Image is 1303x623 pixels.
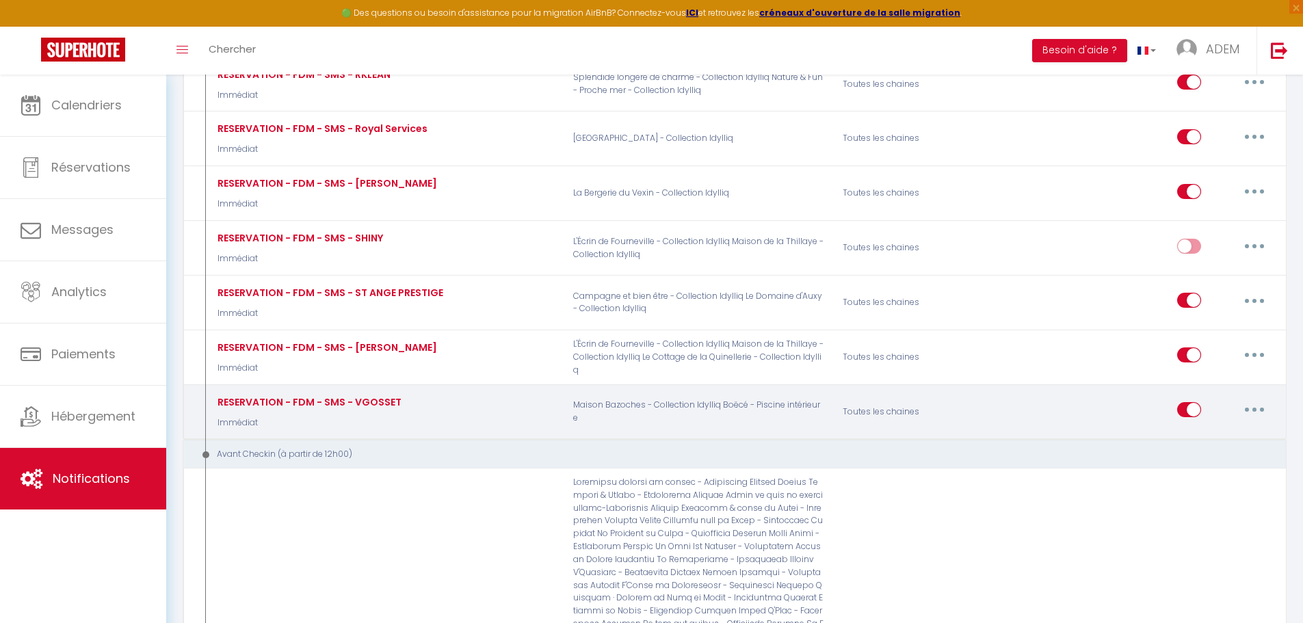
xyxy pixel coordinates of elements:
iframe: Chat [1245,561,1293,613]
div: RESERVATION - FDM - SMS - ST ANGE PRESTIGE [214,285,443,300]
p: Maison Bazoches - Collection Idylliq Boëcé - Piscine intérieure [564,392,834,432]
p: L'Écrin de Fourneville - Collection Idylliq Maison de la Thillaye - Collection Idylliq Le Cottage... [564,337,834,377]
p: Immédiat [214,143,427,156]
a: ICI [686,7,698,18]
button: Besoin d'aide ? [1032,39,1127,62]
div: RESERVATION - FDM - SMS - [PERSON_NAME] [214,340,437,355]
p: La Bergerie du Vexin - Collection Idylliq [564,174,834,213]
div: Toutes les chaines [834,119,1014,159]
div: RESERVATION - FDM - SMS - [PERSON_NAME] [214,176,437,191]
p: Immédiat [214,198,437,211]
img: Super Booking [41,38,125,62]
a: ... ADEM [1166,27,1256,75]
p: Immédiat [214,307,443,320]
p: Campagne et bien être - Collection Idylliq Le Domaine d'Auxy - Collection Idylliq [564,282,834,322]
span: ADEM [1206,40,1239,57]
a: Chercher [198,27,266,75]
div: Toutes les chaines [834,282,1014,322]
p: [GEOGRAPHIC_DATA] - Collection Idylliq [564,119,834,159]
div: Toutes les chaines [834,337,1014,377]
span: Réservations [51,159,131,176]
span: Chercher [209,42,256,56]
span: Notifications [53,470,130,487]
div: Toutes les chaines [834,64,1014,104]
p: Immédiat [214,362,437,375]
span: Hébergement [51,408,135,425]
div: RESERVATION - FDM - SMS - SHINY [214,230,383,246]
div: RESERVATION - FDM - SMS - Royal Services [214,121,427,136]
div: Toutes les chaines [834,228,1014,268]
div: RESERVATION - FDM - SMS - VGOSSET [214,395,402,410]
img: ... [1176,39,1197,59]
span: Messages [51,221,114,238]
div: Avant Checkin (à partir de 12h00) [196,448,1252,461]
p: Immédiat [214,416,402,429]
div: Toutes les chaines [834,174,1014,213]
button: Ouvrir le widget de chat LiveChat [11,5,52,47]
div: Toutes les chaines [834,392,1014,432]
span: Paiements [51,345,116,362]
p: Immédiat [214,252,383,265]
img: logout [1271,42,1288,59]
span: Analytics [51,283,107,300]
p: Immédiat [214,89,391,102]
p: L'Écrin de Fourneville - Collection Idylliq Maison de la Thillaye - Collection Idylliq [564,228,834,268]
p: Splendide longère de charme - Collection Idylliq Nature & Fun - Proche mer - Collection Idylliq [564,64,834,104]
span: Calendriers [51,96,122,114]
a: créneaux d'ouverture de la salle migration [759,7,960,18]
